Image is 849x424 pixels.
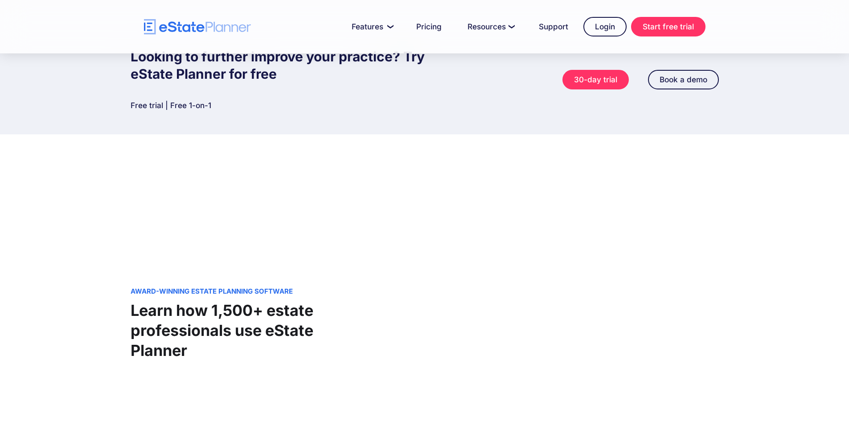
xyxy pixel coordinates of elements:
strong: AWARD-WINNING ESTATE PLANNING SOFTWARE [131,287,293,295]
h2: Looking to further improve your practice? Try eState Planner for free [131,48,425,83]
p: Free trial | Free 1-on-1 [131,100,425,111]
a: Free trial | Free 1-on-1 [131,100,425,116]
a: Features [341,18,401,36]
a: 30-day trial [562,70,629,89]
h2: Learn how 1,500+ estate professionals use eState Planner [131,301,348,360]
a: Book a demo [648,70,719,89]
a: Pricing [406,18,452,36]
a: Support [528,18,579,36]
a: Resources [457,18,524,36]
a: Login [583,17,627,36]
a: home [144,19,251,35]
a: Start free trial [631,17,705,36]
